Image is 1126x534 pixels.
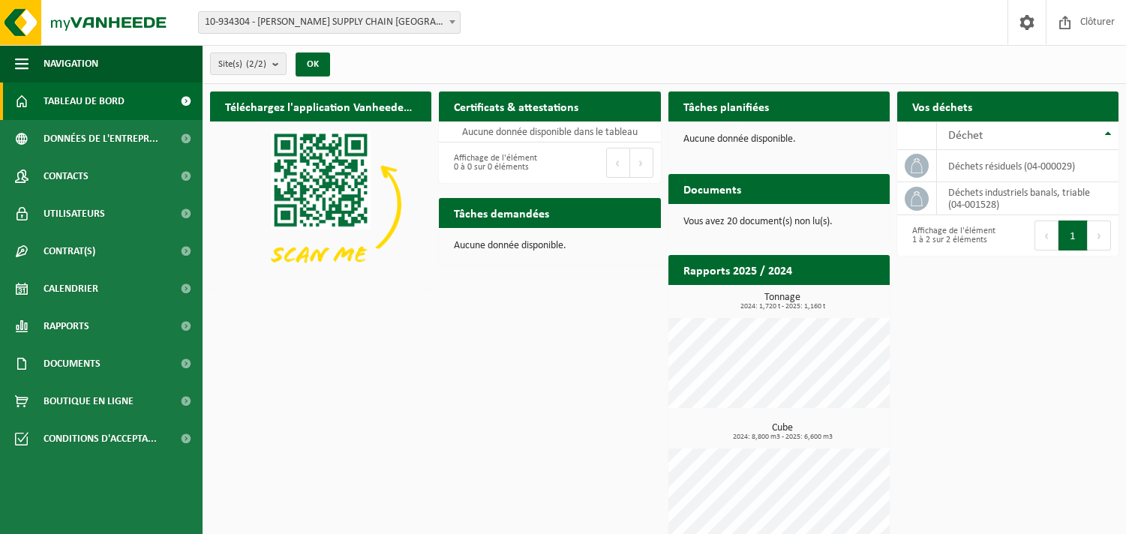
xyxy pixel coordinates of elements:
[683,217,875,227] p: Vous avez 20 document(s) non lu(s).
[937,182,1118,215] td: déchets industriels banals, triable (04-001528)
[606,148,630,178] button: Previous
[210,121,431,287] img: Download de VHEPlus App
[948,130,983,142] span: Déchet
[676,423,890,441] h3: Cube
[897,91,987,121] h2: Vos déchets
[44,307,89,345] span: Rapports
[218,53,266,76] span: Site(s)
[44,157,89,195] span: Contacts
[439,91,593,121] h2: Certificats & attestations
[44,82,125,120] span: Tableau de bord
[668,91,784,121] h2: Tâches planifiées
[937,150,1118,182] td: déchets résiduels (04-000029)
[439,198,564,227] h2: Tâches demandées
[668,174,756,203] h2: Documents
[676,433,890,441] span: 2024: 8,800 m3 - 2025: 6,600 m3
[676,292,890,310] h3: Tonnage
[759,284,888,314] a: Consulter les rapports
[446,146,542,179] div: Affichage de l'élément 0 à 0 sur 0 éléments
[668,255,807,284] h2: Rapports 2025 / 2024
[44,270,98,307] span: Calendrier
[210,52,287,75] button: Site(s)(2/2)
[454,241,645,251] p: Aucune donnée disponible.
[683,134,875,145] p: Aucune donnée disponible.
[198,11,461,34] span: 10-934304 - TRIGO SUPPLY CHAIN BELGIUM SRL - FRASNES-LEZ-GOSSELIES
[296,52,330,76] button: OK
[44,195,105,232] span: Utilisateurs
[44,420,157,457] span: Conditions d'accepta...
[246,59,266,69] count: (2/2)
[44,120,158,157] span: Données de l'entrepr...
[1088,220,1111,250] button: Next
[44,232,95,270] span: Contrat(s)
[1058,220,1088,250] button: 1
[630,148,653,178] button: Next
[44,345,101,382] span: Documents
[676,303,890,310] span: 2024: 1,720 t - 2025: 1,160 t
[439,121,660,142] td: Aucune donnée disponible dans le tableau
[44,382,134,420] span: Boutique en ligne
[199,12,460,33] span: 10-934304 - TRIGO SUPPLY CHAIN BELGIUM SRL - FRASNES-LEZ-GOSSELIES
[905,219,1001,252] div: Affichage de l'élément 1 à 2 sur 2 éléments
[210,91,431,121] h2: Téléchargez l'application Vanheede+ maintenant!
[1034,220,1058,250] button: Previous
[44,45,98,82] span: Navigation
